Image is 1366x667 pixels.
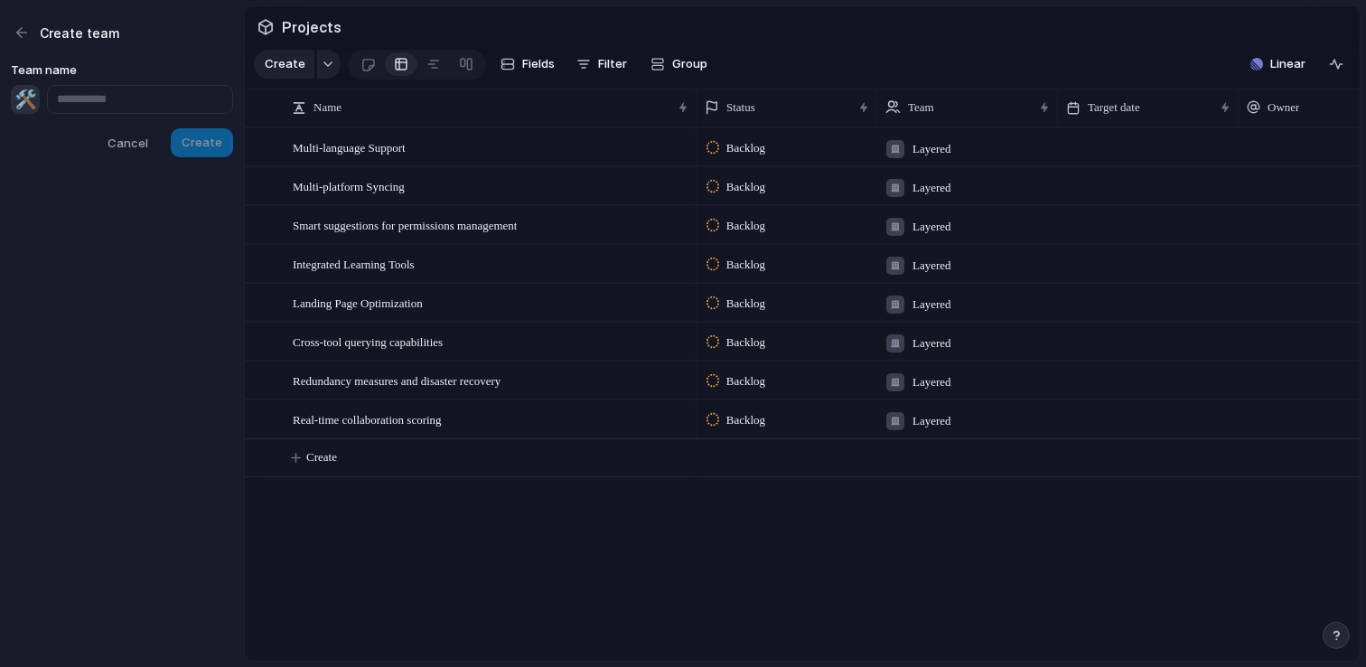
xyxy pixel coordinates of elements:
button: 🛠️ [11,85,40,114]
span: Multi-platform Syncing [293,175,405,196]
span: Smart suggestions for permissions management [293,214,517,235]
span: Layered [912,412,951,430]
span: Layered [912,334,951,352]
button: Group [641,50,716,79]
span: Create [265,55,305,73]
button: Linear [1243,51,1313,78]
span: Integrated Learning Tools [293,253,415,274]
span: Layered [912,257,951,275]
span: Multi-language Support [293,136,406,157]
span: Layered [912,179,951,197]
span: Team [908,99,934,117]
button: Cancel [91,128,164,159]
span: Linear [1270,55,1305,73]
span: Backlog [726,139,765,157]
span: Backlog [726,372,765,390]
span: Layered [912,140,951,158]
span: Layered [912,296,951,314]
button: Fields [493,50,562,79]
span: Landing Page Optimization [293,292,423,313]
span: Real-time collaboration scoring [293,409,442,429]
button: Create [254,50,314,79]
span: Status [726,99,755,117]
span: Cancel [108,135,148,153]
span: Cross-tool querying capabilities [293,331,443,352]
h3: Create team [40,23,119,42]
span: Projects [278,11,345,43]
span: Backlog [726,411,765,429]
span: Backlog [726,295,765,313]
span: Layered [912,218,951,236]
button: Filter [569,50,634,79]
label: Team name [11,61,233,80]
span: Owner [1268,99,1299,117]
span: Redundancy measures and disaster recovery [293,370,501,390]
span: Backlog [726,256,765,274]
span: Backlog [726,217,765,235]
span: Layered [912,373,951,391]
span: Name [313,99,341,117]
span: Create [306,448,337,466]
span: Backlog [726,178,765,196]
span: Backlog [726,333,765,352]
span: Group [672,55,707,73]
span: Filter [598,55,627,73]
span: Target date [1088,99,1140,117]
span: Fields [522,55,555,73]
